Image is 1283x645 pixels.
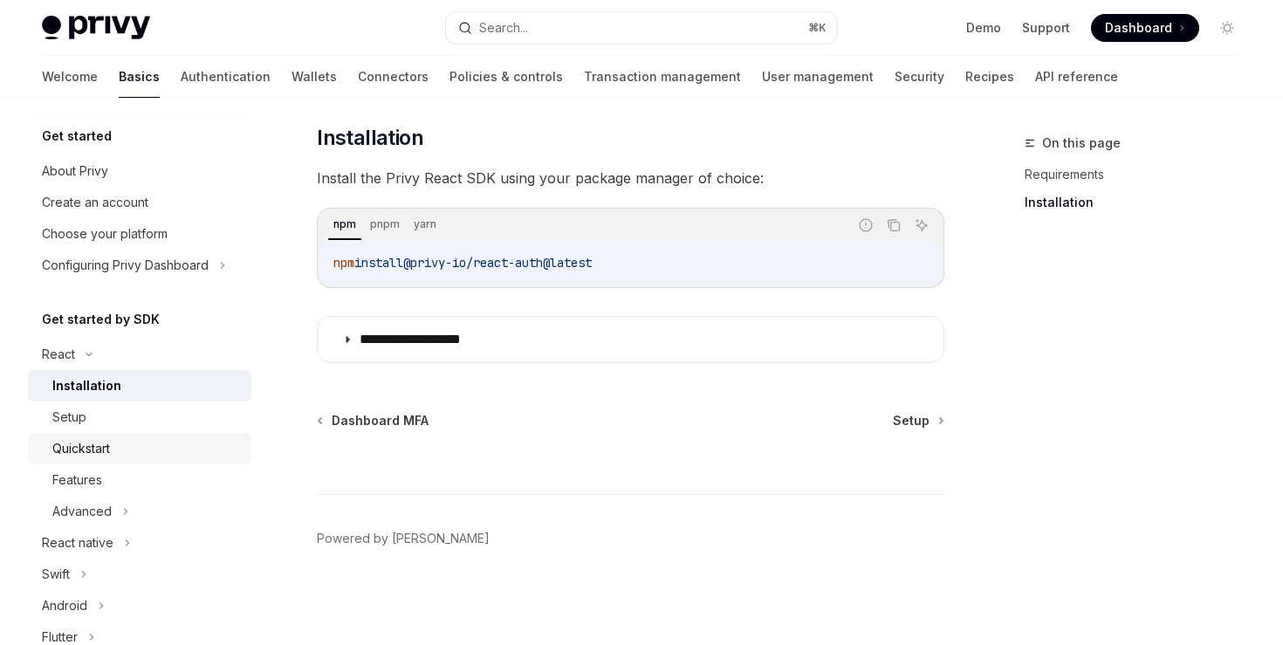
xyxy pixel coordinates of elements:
[403,255,592,271] span: @privy-io/react-auth@latest
[28,464,251,496] a: Features
[1025,189,1255,216] a: Installation
[1035,56,1118,98] a: API reference
[292,56,337,98] a: Wallets
[52,470,102,491] div: Features
[1022,19,1070,37] a: Support
[42,595,87,616] div: Android
[119,56,160,98] a: Basics
[28,155,251,187] a: About Privy
[1105,19,1172,37] span: Dashboard
[966,19,1001,37] a: Demo
[42,126,112,147] h5: Get started
[328,214,361,235] div: npm
[358,56,429,98] a: Connectors
[42,56,98,98] a: Welcome
[408,214,442,235] div: yarn
[895,56,944,98] a: Security
[479,17,528,38] div: Search...
[446,12,836,44] button: Search...⌘K
[28,401,251,433] a: Setup
[28,218,251,250] a: Choose your platform
[1025,161,1255,189] a: Requirements
[52,407,86,428] div: Setup
[882,214,905,237] button: Copy the contents from the code block
[893,412,930,429] span: Setup
[42,223,168,244] div: Choose your platform
[1091,14,1199,42] a: Dashboard
[28,187,251,218] a: Create an account
[762,56,874,98] a: User management
[42,161,108,182] div: About Privy
[317,166,944,190] span: Install the Privy React SDK using your package manager of choice:
[181,56,271,98] a: Authentication
[42,532,113,553] div: React native
[28,370,251,401] a: Installation
[910,214,933,237] button: Ask AI
[854,214,877,237] button: Report incorrect code
[1042,133,1121,154] span: On this page
[42,16,150,40] img: light logo
[52,438,110,459] div: Quickstart
[42,255,209,276] div: Configuring Privy Dashboard
[42,309,160,330] h5: Get started by SDK
[333,255,354,271] span: npm
[449,56,563,98] a: Policies & controls
[52,501,112,522] div: Advanced
[317,124,423,152] span: Installation
[52,375,121,396] div: Installation
[1213,14,1241,42] button: Toggle dark mode
[365,214,405,235] div: pnpm
[354,255,403,271] span: install
[332,412,429,429] span: Dashboard MFA
[28,433,251,464] a: Quickstart
[319,412,429,429] a: Dashboard MFA
[893,412,943,429] a: Setup
[317,530,490,547] a: Powered by [PERSON_NAME]
[808,21,827,35] span: ⌘ K
[584,56,741,98] a: Transaction management
[965,56,1014,98] a: Recipes
[42,564,70,585] div: Swift
[42,344,75,365] div: React
[42,192,148,213] div: Create an account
